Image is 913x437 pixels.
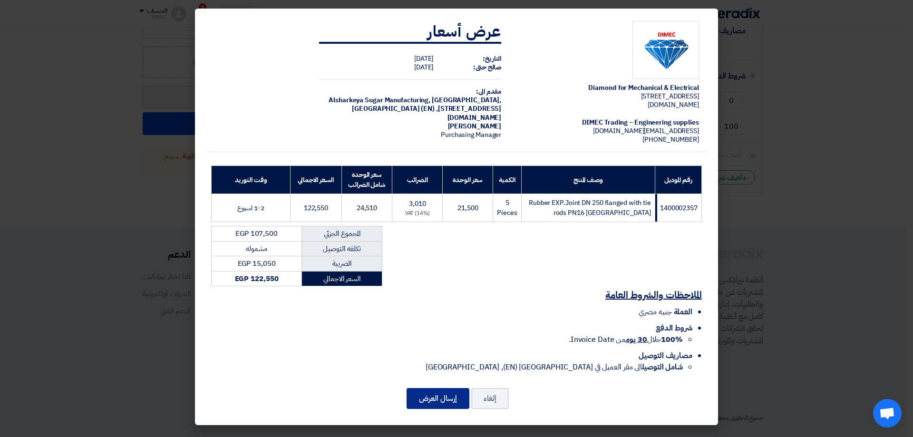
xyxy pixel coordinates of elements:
span: 122,550 [304,203,328,213]
u: 30 يوم [626,334,647,345]
span: Purchasing Manager [441,130,501,140]
span: [PERSON_NAME] [448,121,502,131]
span: جنيه مصري [639,306,671,318]
td: تكلفه التوصيل [302,241,382,256]
span: 3,010 [409,199,426,209]
img: Company Logo [632,21,699,79]
button: إلغاء [471,388,509,409]
td: المجموع الجزئي [302,226,382,242]
span: 21,500 [457,203,478,213]
u: الملاحظات والشروط العامة [605,288,702,302]
th: الكمية [493,166,521,194]
strong: عرض أسعار [427,20,501,43]
strong: صالح حتى: [473,62,501,72]
span: [PHONE_NUMBER] [642,135,699,145]
th: السعر الاجمالي [290,166,341,194]
span: 5 Pieces [497,198,517,218]
div: Diamond for Mechanical & Electrical [516,84,699,92]
span: [EMAIL_ADDRESS][DOMAIN_NAME] [593,126,699,136]
div: DIMEC Trading – Engineering supplies [516,118,699,127]
span: [GEOGRAPHIC_DATA], [GEOGRAPHIC_DATA] (EN) ,[STREET_ADDRESS][DOMAIN_NAME] [352,95,501,122]
th: وقت التوريد [212,166,291,194]
span: خلال من Invoice Date. [569,334,683,345]
th: سعر الوحدة [443,166,493,194]
span: [DATE] [414,54,433,64]
td: 1400002357 [655,194,701,222]
span: مصاريف التوصيل [639,350,692,361]
span: العملة [674,306,692,318]
td: EGP 107,500 [212,226,302,242]
button: إرسال العرض [407,388,469,409]
span: [DOMAIN_NAME] [648,100,699,110]
strong: مقدم الى: [476,87,501,97]
div: (14%) VAT [396,210,438,218]
span: EGP 15,050 [238,258,276,269]
strong: 100% [661,334,683,345]
strong: شامل التوصيل [642,361,683,373]
div: Open chat [873,399,902,427]
th: الضرائب [392,166,443,194]
li: الى مقر العميل في [GEOGRAPHIC_DATA] (EN), [GEOGRAPHIC_DATA] [211,361,683,373]
th: وصف المنتج [521,166,655,194]
span: شروط الدفع [656,322,692,334]
span: 24,510 [357,203,377,213]
td: السعر الاجمالي [302,271,382,286]
th: سعر الوحدة شامل الضرائب [341,166,392,194]
strong: EGP 122,550 [235,273,279,284]
th: رقم الموديل [655,166,701,194]
span: مشموله [246,243,267,254]
span: Rubber EXP.Joint DN 250 flanged with tie rods PN16 [GEOGRAPHIC_DATA] [529,198,651,218]
span: [STREET_ADDRESS] [641,91,699,101]
td: الضريبة [302,256,382,272]
span: [DATE] [414,62,433,72]
span: Alsharkeya Sugar Manufacturing, [329,95,430,105]
span: 1-2 اسبوع [237,203,264,213]
strong: التاريخ: [483,54,501,64]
